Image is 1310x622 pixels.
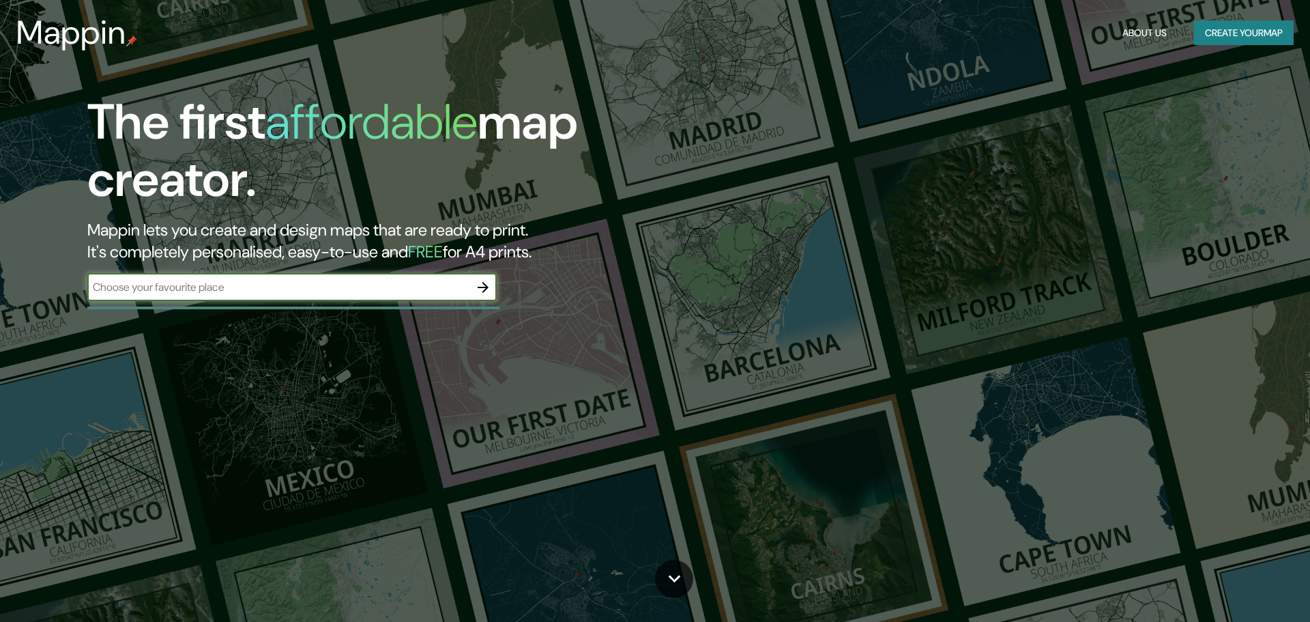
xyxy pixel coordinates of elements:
h1: The first map creator. [87,94,742,219]
h2: Mappin lets you create and design maps that are ready to print. It's completely personalised, eas... [87,219,742,263]
h1: affordable [265,90,478,154]
button: Create yourmap [1194,20,1294,46]
h3: Mappin [16,14,126,52]
input: Choose your favourite place [87,279,469,295]
h5: FREE [408,241,443,262]
button: About Us [1117,20,1172,46]
img: mappin-pin [126,36,137,46]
